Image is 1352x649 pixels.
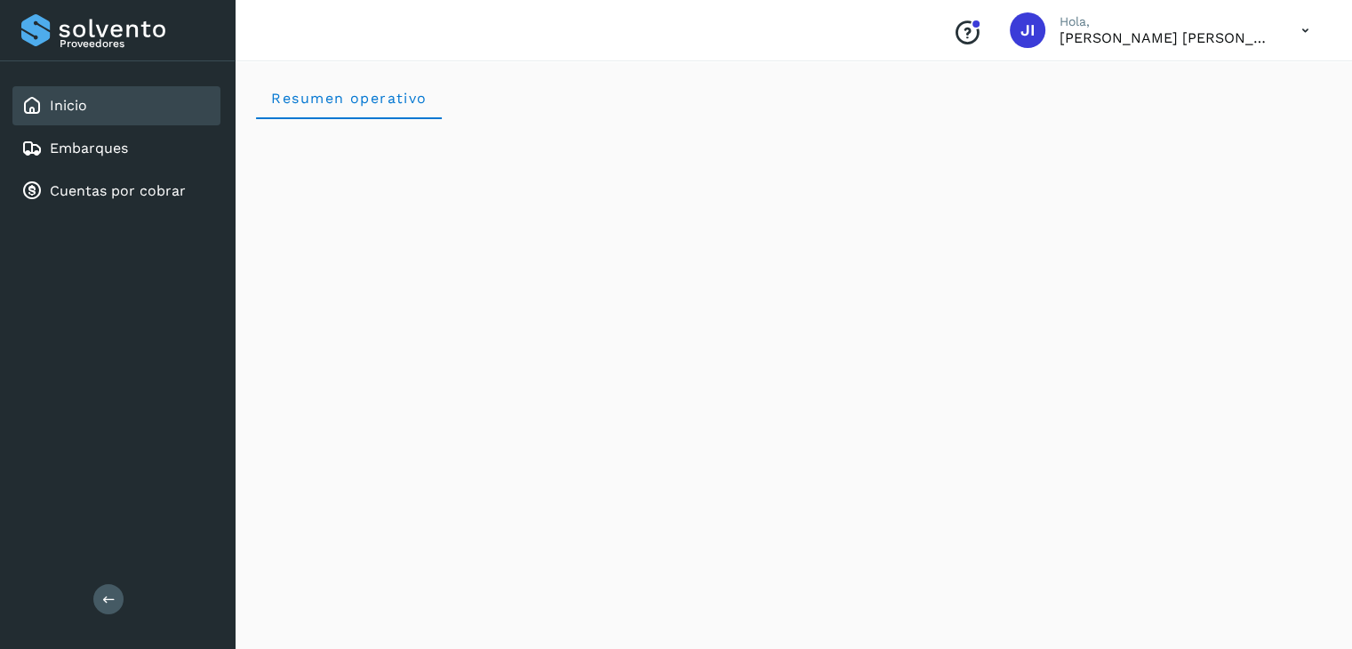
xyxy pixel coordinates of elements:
div: Embarques [12,129,220,168]
div: Cuentas por cobrar [12,172,220,211]
p: Proveedores [60,37,213,50]
a: Cuentas por cobrar [50,182,186,199]
a: Inicio [50,97,87,114]
div: Inicio [12,86,220,125]
p: Jorge Ivan Velazquez Arellano [1060,29,1273,46]
span: Resumen operativo [270,90,428,107]
a: Embarques [50,140,128,156]
p: Hola, [1060,14,1273,29]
